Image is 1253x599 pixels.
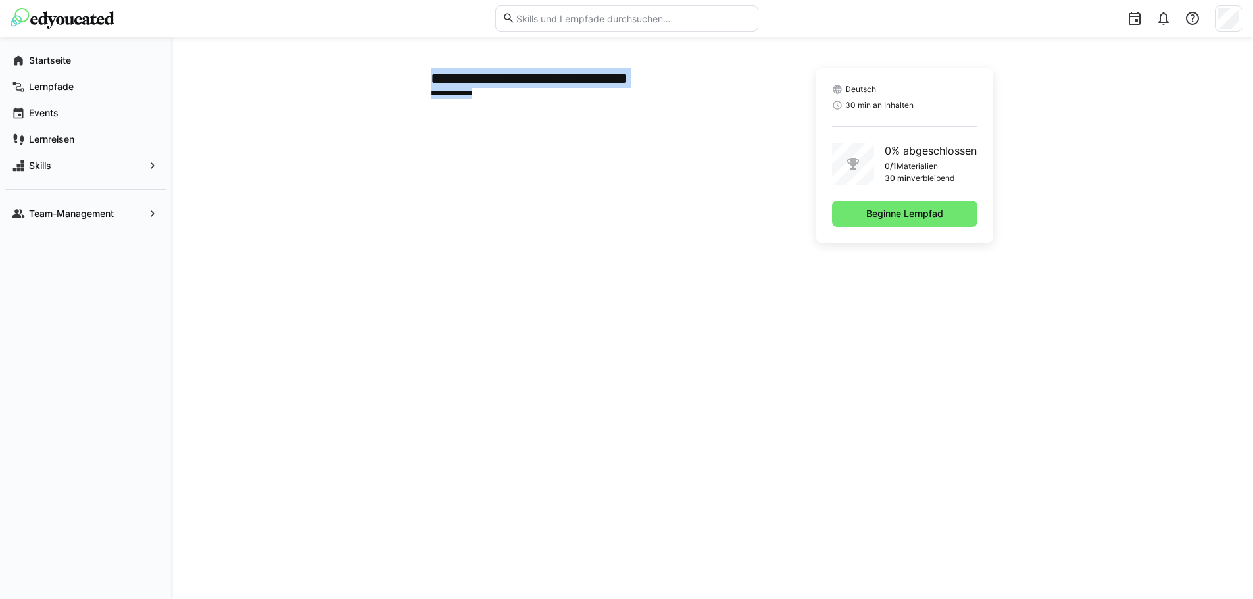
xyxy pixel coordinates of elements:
[885,143,977,158] p: 0% abgeschlossen
[897,161,938,172] p: Materialien
[885,173,911,183] p: 30 min
[832,201,977,227] button: Beginne Lernpfad
[885,161,897,172] p: 0/1
[864,207,945,220] span: Beginne Lernpfad
[515,12,750,24] input: Skills und Lernpfade durchsuchen…
[845,100,914,110] span: 30 min an Inhalten
[845,84,876,95] span: Deutsch
[911,173,954,183] p: verbleibend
